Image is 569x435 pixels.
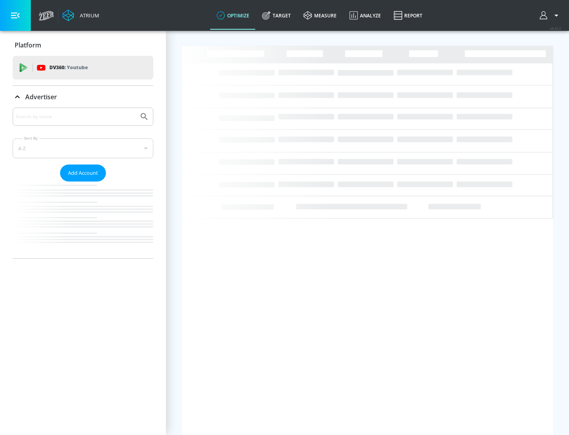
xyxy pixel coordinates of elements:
[77,12,99,19] div: Atrium
[49,63,88,72] p: DV360:
[387,1,429,30] a: Report
[15,41,41,49] p: Platform
[13,182,153,258] nav: list of Advertiser
[62,9,99,21] a: Atrium
[25,93,57,101] p: Advertiser
[16,112,136,122] input: Search by name
[67,63,88,72] p: Youtube
[13,108,153,258] div: Advertiser
[13,138,153,158] div: A-Z
[13,86,153,108] div: Advertiser
[13,56,153,79] div: DV360: Youtube
[60,165,106,182] button: Add Account
[297,1,343,30] a: measure
[343,1,387,30] a: Analyze
[550,26,561,30] span: v 4.22.2
[23,136,40,141] label: Sort By
[210,1,256,30] a: optimize
[256,1,297,30] a: Target
[13,34,153,56] div: Platform
[68,168,98,178] span: Add Account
